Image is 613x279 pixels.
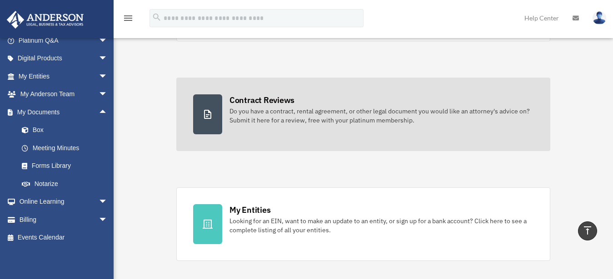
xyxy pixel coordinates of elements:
[6,193,121,211] a: Online Learningarrow_drop_down
[99,49,117,68] span: arrow_drop_down
[6,31,121,49] a: Platinum Q&Aarrow_drop_down
[99,193,117,211] span: arrow_drop_down
[229,204,270,215] div: My Entities
[13,175,121,193] a: Notarize
[6,49,121,68] a: Digital Productsarrow_drop_down
[176,78,550,151] a: Contract Reviews Do you have a contract, rental agreement, or other legal document you would like...
[229,107,533,125] div: Do you have a contract, rental agreement, or other legal document you would like an attorney's ad...
[123,16,134,24] a: menu
[99,31,117,50] span: arrow_drop_down
[123,13,134,24] i: menu
[13,139,121,157] a: Meeting Minutes
[99,67,117,86] span: arrow_drop_down
[6,229,121,247] a: Events Calendar
[13,157,121,175] a: Forms Library
[578,221,597,240] a: vertical_align_top
[6,85,121,103] a: My Anderson Teamarrow_drop_down
[99,103,117,122] span: arrow_drop_up
[6,210,121,229] a: Billingarrow_drop_down
[229,216,533,235] div: Looking for an EIN, want to make an update to an entity, or sign up for a bank account? Click her...
[99,85,117,104] span: arrow_drop_down
[6,67,121,85] a: My Entitiesarrow_drop_down
[593,11,606,24] img: User Pic
[152,12,162,22] i: search
[6,103,121,121] a: My Documentsarrow_drop_up
[229,94,294,106] div: Contract Reviews
[176,187,550,261] a: My Entities Looking for an EIN, want to make an update to an entity, or sign up for a bank accoun...
[4,11,86,29] img: Anderson Advisors Platinum Portal
[13,121,121,139] a: Box
[582,225,593,236] i: vertical_align_top
[99,210,117,229] span: arrow_drop_down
